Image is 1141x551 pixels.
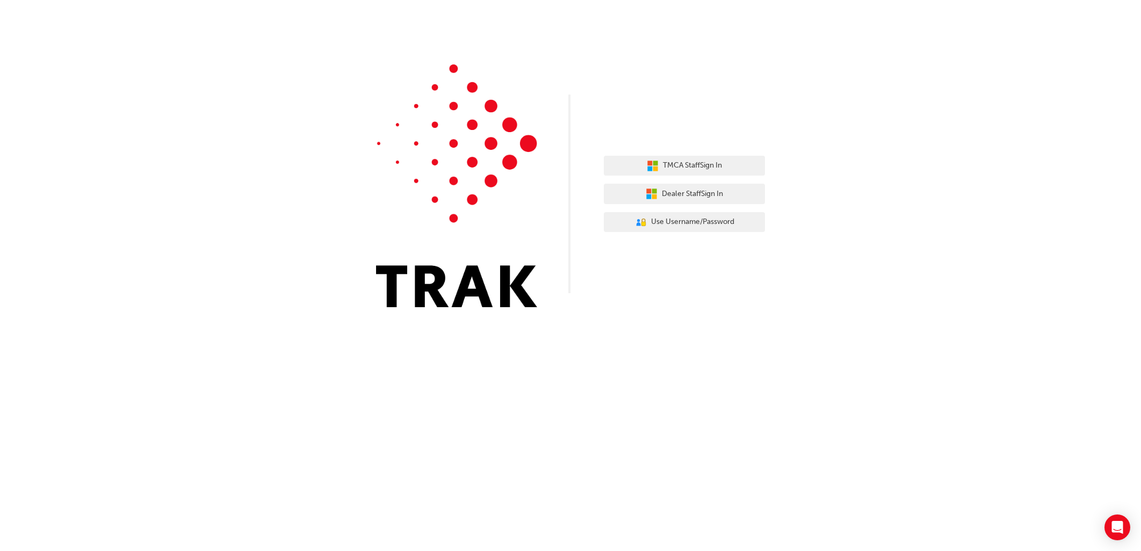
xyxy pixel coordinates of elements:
[663,160,722,172] span: TMCA Staff Sign In
[604,212,765,233] button: Use Username/Password
[1104,514,1130,540] div: Open Intercom Messenger
[651,216,734,228] span: Use Username/Password
[376,64,537,307] img: Trak
[604,184,765,204] button: Dealer StaffSign In
[662,188,723,200] span: Dealer Staff Sign In
[604,156,765,176] button: TMCA StaffSign In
